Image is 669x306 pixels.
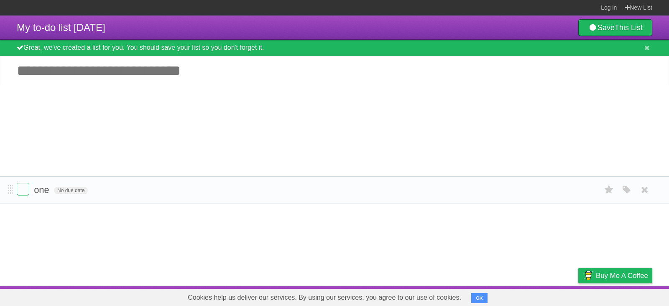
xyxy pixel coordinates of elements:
[495,288,529,304] a: Developers
[578,19,652,36] a: SaveThis List
[179,289,470,306] span: Cookies help us deliver our services. By using our services, you agree to our use of cookies.
[17,22,105,33] span: My to-do list [DATE]
[567,288,589,304] a: Privacy
[471,293,488,303] button: OK
[615,23,643,32] b: This List
[596,268,648,283] span: Buy me a coffee
[467,288,485,304] a: About
[34,185,51,195] span: one
[578,268,652,283] a: Buy me a coffee
[539,288,557,304] a: Terms
[600,288,652,304] a: Suggest a feature
[601,183,617,197] label: Star task
[54,187,88,194] span: No due date
[582,268,594,283] img: Buy me a coffee
[17,183,29,195] label: Done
